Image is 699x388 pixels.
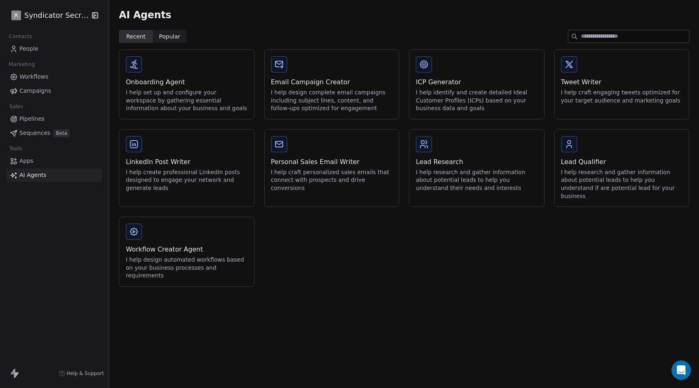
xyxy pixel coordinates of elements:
span: AI Agents [119,9,171,21]
div: I help craft personalized sales emails that connect with prospects and drive conversions [271,168,393,192]
button: RSyndicator Secrets [10,9,86,22]
span: Popular [159,32,180,41]
div: I help identify and create detailed Ideal Customer Profiles (ICPs) based on your business data an... [416,89,538,113]
span: R [14,11,18,19]
a: SequencesBeta [6,126,102,140]
div: I help craft engaging tweets optimized for your target audience and marketing goals [561,89,683,104]
div: I help design automated workflows based on your business processes and requirements [126,256,248,280]
a: AI Agents [6,168,102,182]
span: People [19,45,38,53]
span: Beta [53,129,70,137]
div: I help design complete email campaigns including subject lines, content, and follow-ups optimized... [271,89,393,113]
a: Pipelines [6,112,102,126]
span: Workflows [19,72,49,81]
span: Apps [19,157,34,165]
div: I help research and gather information about potential leads to help you understand if are potent... [561,168,683,200]
div: Open Intercom Messenger [671,360,691,380]
a: Apps [6,154,102,168]
span: Contacts [5,30,36,43]
div: Onboarding Agent [126,77,248,87]
div: Personal Sales Email Writer [271,157,393,167]
span: Pipelines [19,115,44,123]
span: Sequences [19,129,50,137]
div: Lead Research [416,157,538,167]
a: Help & Support [59,370,104,377]
a: Campaigns [6,84,102,98]
div: Workflow Creator Agent [126,245,248,254]
div: I help research and gather information about potential leads to help you understand their needs a... [416,168,538,192]
div: I help set up and configure your workspace by gathering essential information about your business... [126,89,248,113]
span: Marketing [5,58,38,70]
div: Email Campaign Creator [271,77,393,87]
span: Syndicator Secrets [24,10,89,21]
a: Workflows [6,70,102,83]
span: Help & Support [67,370,104,377]
span: Sales [6,100,27,113]
a: People [6,42,102,55]
div: ICP Generator [416,77,538,87]
div: Tweet Writer [561,77,683,87]
span: Tools [6,143,25,155]
span: AI Agents [19,171,47,179]
div: I help create professional LinkedIn posts designed to engage your network and generate leads [126,168,248,192]
span: Campaigns [19,87,51,95]
div: LinkedIn Post Writer [126,157,248,167]
div: Lead Qualifier [561,157,683,167]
